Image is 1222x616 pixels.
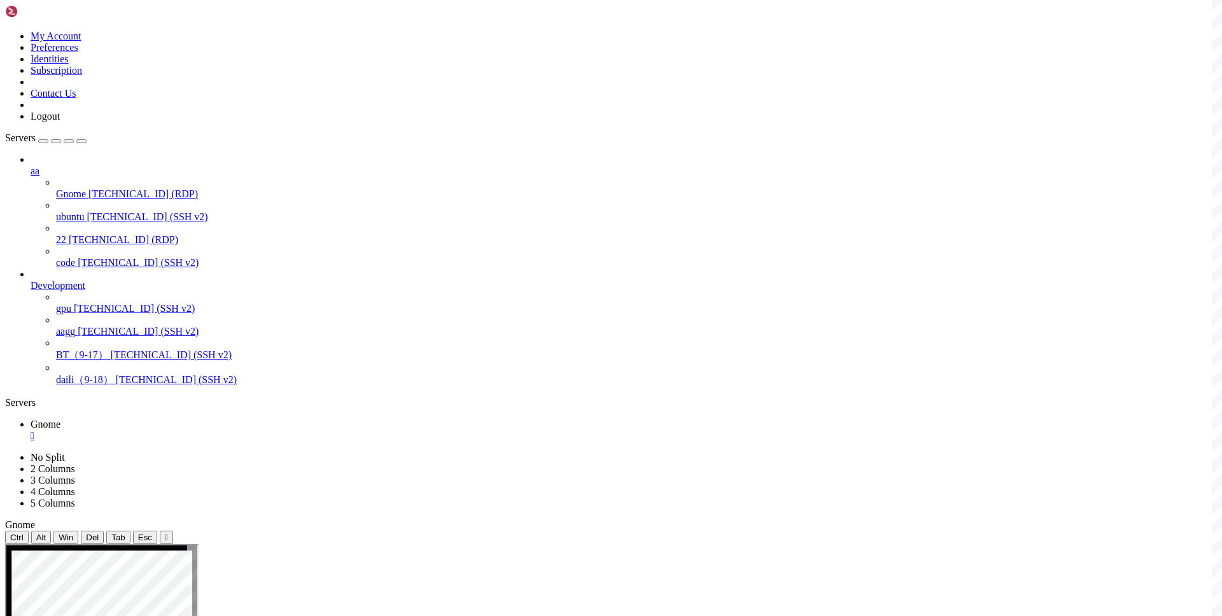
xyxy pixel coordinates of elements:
[56,177,1217,200] li: Gnome [TECHNICAL_ID] (RDP)
[31,498,75,508] a: 5 Columns
[78,257,199,268] span: [TECHNICAL_ID] (SSH v2)
[36,533,46,542] span: Alt
[165,533,168,542] div: 
[10,533,24,542] span: Ctrl
[31,88,76,99] a: Contact Us
[56,362,1217,387] li: daili（9-18） [TECHNICAL_ID] (SSH v2)
[59,533,73,542] span: Win
[116,374,237,385] span: [TECHNICAL_ID] (SSH v2)
[56,223,1217,246] li: 22 [TECHNICAL_ID] (RDP)
[138,533,152,542] span: Esc
[31,65,82,76] a: Subscription
[56,374,1217,387] a: daili（9-18） [TECHNICAL_ID] (SSH v2)
[81,531,104,544] button: Del
[31,486,75,497] a: 4 Columns
[31,475,75,486] a: 3 Columns
[56,314,1217,337] li: aagg [TECHNICAL_ID] (SSH v2)
[5,397,1217,409] div: Servers
[106,531,130,544] button: Tab
[74,303,195,314] span: [TECHNICAL_ID] (SSH v2)
[56,211,84,222] span: ubuntu
[133,531,157,544] button: Esc
[56,246,1217,269] li: code [TECHNICAL_ID] (SSH v2)
[31,419,1217,442] a: Gnome
[31,280,1217,291] a: Development
[5,519,35,530] span: Gnome
[87,211,207,222] span: [TECHNICAL_ID] (SSH v2)
[56,326,1217,337] a: aagg [TECHNICAL_ID] (SSH v2)
[56,188,86,199] span: Gnome
[56,234,66,245] span: 22
[31,531,52,544] button: Alt
[69,234,178,245] span: [TECHNICAL_ID] (RDP)
[31,419,60,430] span: Gnome
[56,257,1217,269] a: code [TECHNICAL_ID] (SSH v2)
[56,200,1217,223] li: ubuntu [TECHNICAL_ID] (SSH v2)
[56,303,71,314] span: gpu
[160,531,173,544] button: 
[56,349,108,360] span: BT（9-17）
[31,154,1217,269] li: aa
[56,257,75,268] span: code
[53,531,78,544] button: Win
[56,303,1217,314] a: gpu [TECHNICAL_ID] (SSH v2)
[31,269,1217,387] li: Development
[86,533,99,542] span: Del
[56,349,1217,362] a: BT（9-17） [TECHNICAL_ID] (SSH v2)
[88,188,198,199] span: [TECHNICAL_ID] (RDP)
[5,132,36,143] span: Servers
[5,5,78,18] img: Shellngn
[56,337,1217,362] li: BT（9-17） [TECHNICAL_ID] (SSH v2)
[31,280,85,291] span: Development
[31,165,1217,177] a: aa
[31,463,75,474] a: 2 Columns
[56,211,1217,223] a: ubuntu [TECHNICAL_ID] (SSH v2)
[56,188,1217,200] a: Gnome [TECHNICAL_ID] (RDP)
[31,165,39,176] span: aa
[111,533,125,542] span: Tab
[5,531,29,544] button: Ctrl
[56,374,113,385] span: daili（9-18）
[31,452,65,463] a: No Split
[31,31,81,41] a: My Account
[56,326,75,337] span: aagg
[56,234,1217,246] a: 22 [TECHNICAL_ID] (RDP)
[5,132,87,143] a: Servers
[31,111,60,122] a: Logout
[56,291,1217,314] li: gpu [TECHNICAL_ID] (SSH v2)
[78,326,199,337] span: [TECHNICAL_ID] (SSH v2)
[31,42,78,53] a: Preferences
[111,349,232,360] span: [TECHNICAL_ID] (SSH v2)
[31,53,69,64] a: Identities
[31,430,1217,442] a: 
